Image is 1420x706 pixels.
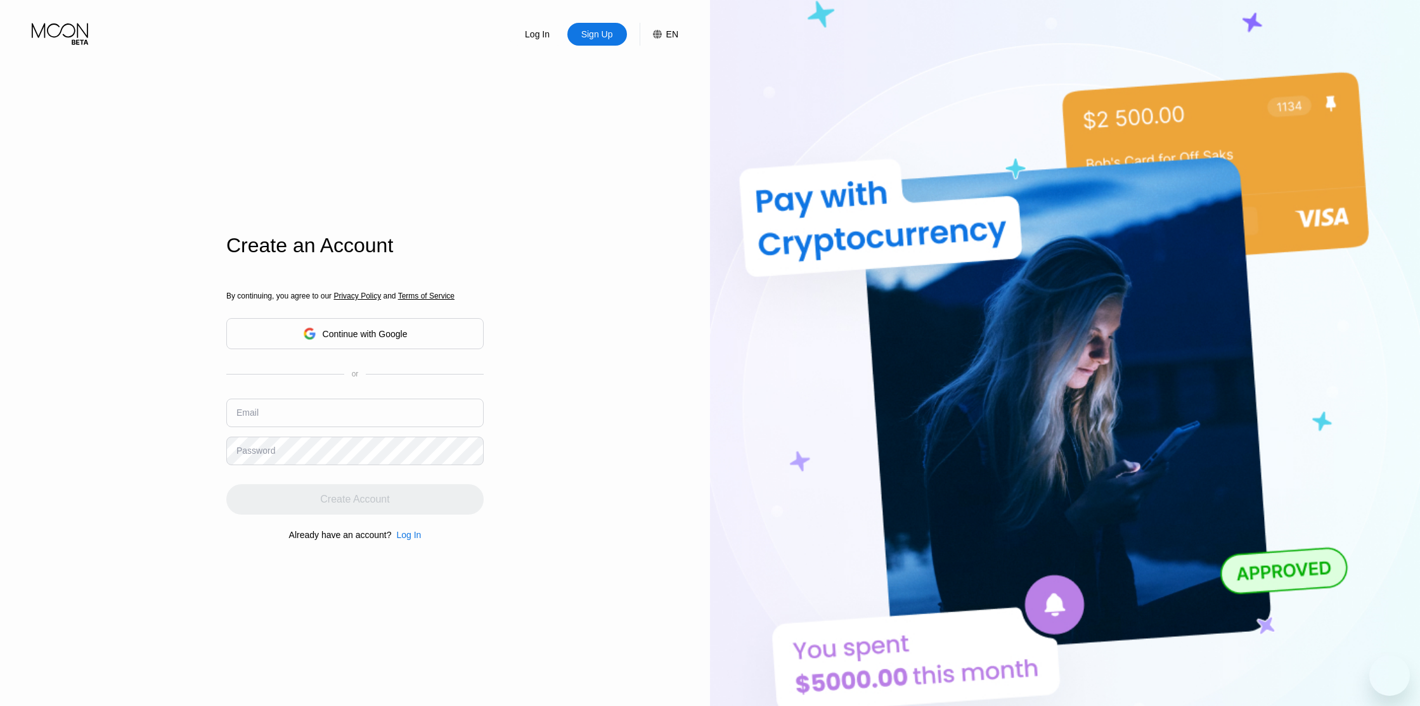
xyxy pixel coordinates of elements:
div: Log In [391,530,421,540]
div: or [352,369,359,378]
div: Sign Up [567,23,627,46]
iframe: Button to launch messaging window [1369,655,1410,696]
div: Email [236,408,259,418]
div: By continuing, you agree to our [226,292,484,300]
div: Continue with Google [226,318,484,349]
div: Log In [524,28,551,41]
div: Log In [508,23,567,46]
span: and [381,292,398,300]
div: Create an Account [226,234,484,257]
div: Password [236,446,275,456]
span: Privacy Policy [333,292,381,300]
span: Terms of Service [398,292,455,300]
div: EN [666,29,678,39]
div: Log In [396,530,421,540]
div: Sign Up [580,28,614,41]
div: EN [640,23,678,46]
div: Already have an account? [289,530,392,540]
div: Continue with Google [323,329,408,339]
